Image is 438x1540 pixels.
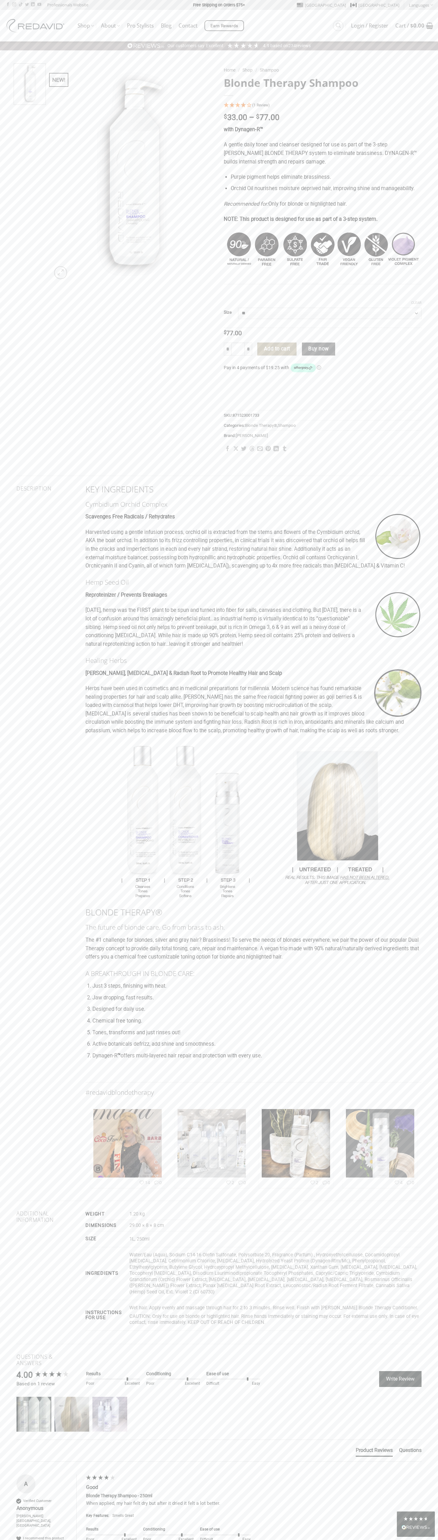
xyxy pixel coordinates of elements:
a: Share on X [233,446,239,452]
span: Earn Rewards [210,22,238,29]
span: $ [256,114,260,120]
span: $ [224,114,227,120]
img: Review Image [54,1397,89,1432]
a: Home [224,67,235,73]
a: Follow on LinkedIn [31,3,35,7]
span: Pay in 4 payments of $19.25 with [224,365,290,370]
li: Active botanicals defrizz, add shine and smoothness. [92,1040,422,1049]
p: A gentle daily toner and cleanser designed for use as part of the 3-step [PERSON_NAME] BLONDE THE... [224,141,422,166]
: 140 [90,1106,165,1188]
span: 4 [394,1179,403,1185]
div: 4 Star - 1 Review [224,101,422,110]
a: Shampoo [260,67,279,73]
a: Zoom [54,266,67,279]
div: Excellent [122,1381,140,1386]
input: Increase quantity of Blonde Therapy Shampoo [245,343,252,356]
p: The #1 challenge for blondes, silver and gray hair? Brassiness! To serve the needs of blondes eve... [85,936,422,961]
span: Cart / [395,23,424,28]
bdi: 77.00 [256,113,279,122]
div: REVIEWS.io [402,1525,430,1530]
div: Ease of use [200,1527,251,1532]
a: Shop [78,20,94,32]
span: Login / Register [351,23,388,28]
nav: Breadcrumb [224,67,422,74]
strong: Free Shipping on Orders $75+ [193,3,245,7]
button: Add to cart [257,343,297,356]
a: Clear options [411,301,422,305]
p: 1L, 250ml [129,1236,422,1242]
div: Excellent [206,43,223,49]
span: $ [410,22,413,29]
bdi: 77.00 [224,329,242,337]
bdi: 0.00 [410,22,424,29]
div: 4.00 [16,1369,33,1381]
: 20 [259,1106,333,1188]
span: 871523001733 [233,413,259,418]
div: 4.8 Stars [403,1516,429,1521]
strong: [PERSON_NAME], [MEDICAL_DATA] & Radish Root to Promote Healthy Hair and Scalp [85,670,282,676]
label: Size [224,310,232,315]
strong: NOTE: This product is designed for use as part of a 3-step system. [224,216,378,222]
: 40 [343,1106,417,1188]
a: Pin on Pinterest [266,446,271,452]
div: Review Image [92,1397,127,1432]
a: Pro Stylists [127,20,154,31]
a: Share on Twitter [241,446,247,452]
a: Shop [242,67,253,73]
h3: Healing Herbs [85,655,422,666]
a: [GEOGRAPHIC_DATA] [350,0,399,10]
div: Blonde Therapy Shampoo - 250ml [86,1493,422,1499]
div: Read All Reviews [402,1524,430,1532]
div: Good [86,1484,422,1491]
a: Follow on Facebook [6,3,10,7]
td: 29.00 × 8 × 8 cm [127,1220,422,1231]
p: Only for blonde or highlighted hair. [224,200,422,209]
h5: Questions & Answers [16,1354,76,1366]
li: Jaw dropping, fast results. [92,994,422,1002]
p: Herbs have been used in cosmetics and in medicinal preparations for millennia. Modern science has... [85,684,422,735]
li: Dynagen-R offers multi-layered hair repair and protection with every use. [92,1052,422,1060]
div: Ease of use [206,1371,260,1377]
div: Based on 1 review [16,1381,83,1387]
a: Share on Facebook [225,446,230,452]
a: Login / Register [351,20,388,31]
span: 0 [322,1179,330,1185]
a: Share on Threads [249,446,255,452]
span: 4.9 [263,43,270,48]
div: Poor [86,1381,103,1386]
td: 1.20 kg [127,1209,422,1220]
a: Email to a Friend [257,446,263,452]
span: / [255,67,257,73]
p: CAUTION: Only for use on blonde or highlighted hair. Rinse hands immediately or staining may occu... [129,1313,422,1326]
a: Follow on Instagram [12,3,16,7]
div: Key Features: [86,1513,109,1518]
span: Categories: , [224,420,422,430]
div: 4.00 star rating [34,1370,69,1380]
h1: Blonde Therapy Shampoo [224,76,422,90]
p: Harvested using a gentle infusion process, orchid oil is extracted from the stems and flowers of ... [85,528,422,570]
span: 234 [288,43,296,48]
div: Excellent [183,1381,200,1386]
th: Instructions for Use [85,1300,127,1331]
img: REDAVID Salon Products | United States [5,19,68,32]
div: Write Review [379,1371,422,1387]
img: REVIEWS.io [127,43,165,49]
p: [DATE], hemp was the FIRST plant to be spun and turned into fiber for sails, canvases and clothin... [85,606,422,648]
em: Recommended for: [224,201,268,207]
h5: Description [16,485,76,492]
span: Brand: [224,430,422,440]
div: Questions [399,1447,422,1454]
div: Easy [243,1381,260,1386]
li: Purple pigment helps eliminate brassiness. [231,173,422,182]
span: 0 [153,1179,162,1185]
p: Wet hair. Apply evenly and massage through hair for 2 to 3 minutes. Rinse well. Finish with [PERS... [129,1305,422,1311]
img: Review Image [16,1397,51,1432]
div: Conditioning [143,1527,194,1532]
a: Follow on Twitter [25,3,29,7]
a: Languages [409,0,433,10]
li: Tones, transforms and just rinses out! [92,1029,422,1037]
img: thumbnail_3614293967207983269.jpg [262,1104,330,1183]
strong: Scavenges Free Radicals / Rehydrates [85,514,175,520]
bdi: 33.00 [224,113,247,122]
h3: The future of blonde care. Go from brass to ash. [85,922,422,933]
